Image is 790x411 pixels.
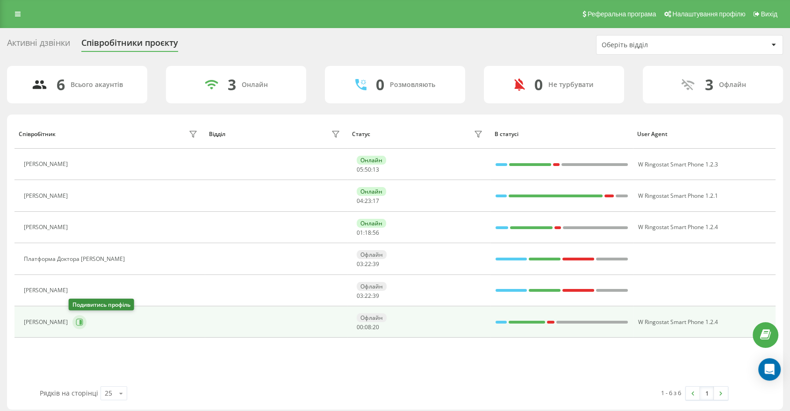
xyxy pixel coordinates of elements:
[357,198,379,204] div: : :
[705,76,713,94] div: 3
[638,223,718,231] span: W Ringostat Smart Phone 1.2.4
[40,389,98,397] span: Рядків на сторінці
[357,166,363,173] span: 05
[758,358,781,381] div: Open Intercom Messenger
[365,260,371,268] span: 22
[357,166,379,173] div: : :
[661,388,681,397] div: 1 - 6 з 6
[495,131,628,137] div: В статусі
[357,230,379,236] div: : :
[390,81,435,89] div: Розмовляють
[81,38,178,52] div: Співробітники проєкту
[373,229,379,237] span: 56
[638,192,718,200] span: W Ringostat Smart Phone 1.2.1
[357,260,363,268] span: 03
[365,323,371,331] span: 08
[7,38,70,52] div: Активні дзвінки
[672,10,745,18] span: Налаштування профілю
[373,197,379,205] span: 17
[357,219,386,228] div: Онлайн
[228,76,236,94] div: 3
[19,131,56,137] div: Співробітник
[357,313,387,322] div: Офлайн
[352,131,370,137] div: Статус
[69,299,134,310] div: Подивитись профіль
[71,81,123,89] div: Всього акаунтів
[365,292,371,300] span: 22
[602,41,713,49] div: Оберіть відділ
[357,156,386,165] div: Онлайн
[24,319,70,325] div: [PERSON_NAME]
[357,187,386,196] div: Онлайн
[365,166,371,173] span: 50
[357,282,387,291] div: Офлайн
[373,292,379,300] span: 39
[719,81,746,89] div: Офлайн
[357,261,379,267] div: : :
[373,166,379,173] span: 13
[24,161,70,167] div: [PERSON_NAME]
[638,318,718,326] span: W Ringostat Smart Phone 1.2.4
[376,76,384,94] div: 0
[24,256,127,262] div: Платформа Доктора [PERSON_NAME]
[57,76,65,94] div: 6
[242,81,268,89] div: Онлайн
[365,229,371,237] span: 18
[357,229,363,237] span: 01
[24,193,70,199] div: [PERSON_NAME]
[588,10,656,18] span: Реферальна програма
[534,76,543,94] div: 0
[761,10,777,18] span: Вихід
[357,323,363,331] span: 00
[24,287,70,294] div: [PERSON_NAME]
[700,387,714,400] a: 1
[209,131,225,137] div: Відділ
[357,197,363,205] span: 04
[373,323,379,331] span: 20
[548,81,594,89] div: Не турбувати
[357,324,379,331] div: : :
[365,197,371,205] span: 23
[24,224,70,231] div: [PERSON_NAME]
[638,160,718,168] span: W Ringostat Smart Phone 1.2.3
[373,260,379,268] span: 39
[105,389,112,398] div: 25
[357,293,379,299] div: : :
[637,131,771,137] div: User Agent
[357,250,387,259] div: Офлайн
[357,292,363,300] span: 03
